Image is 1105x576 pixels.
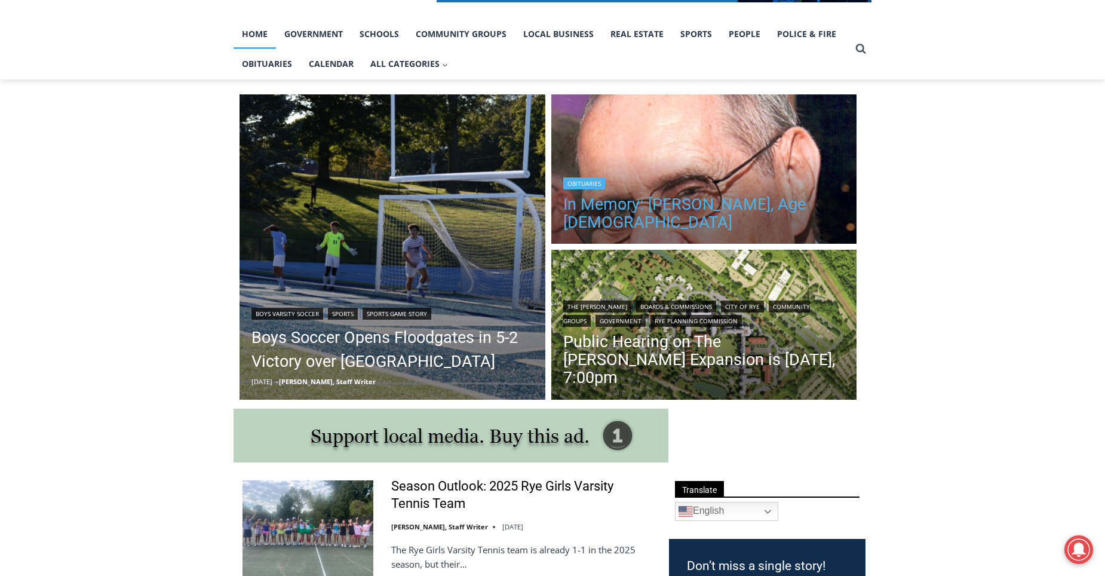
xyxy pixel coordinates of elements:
[850,38,871,60] button: View Search Form
[362,49,456,79] button: Child menu of All Categories
[276,19,351,49] a: Government
[391,478,653,512] a: Season Outlook: 2025 Rye Girls Varsity Tennis Team
[251,326,533,373] a: Boys Soccer Opens Floodgates in 5-2 Victory over [GEOGRAPHIC_DATA]
[251,377,272,386] time: [DATE]
[234,19,276,49] a: Home
[675,502,778,521] a: English
[721,301,764,312] a: City of Rye
[251,305,533,320] div: | |
[675,481,724,497] span: Translate
[251,308,323,320] a: Boys Varsity Soccer
[275,377,279,386] span: –
[407,19,515,49] a: Community Groups
[312,119,554,146] span: Intern @ [DOMAIN_NAME]
[363,308,431,320] a: Sports Game Story
[650,315,742,327] a: Rye Planning Commission
[551,250,857,403] img: (PHOTO: Illustrative plan of The Osborn's proposed site plan from the July 10, 2025 planning comm...
[502,522,523,531] time: [DATE]
[679,504,693,519] img: en
[4,123,117,168] span: Open Tues. - Sun. [PHONE_NUMBER]
[240,94,545,400] a: Read More Boys Soccer Opens Floodgates in 5-2 Victory over Westlake
[602,19,672,49] a: Real Estate
[234,19,850,79] nav: Primary Navigation
[687,557,848,576] h3: Don’t miss a single story!
[123,75,176,143] div: "the precise, almost orchestrated movements of cutting and assembling sushi and [PERSON_NAME] mak...
[720,19,769,49] a: People
[391,522,488,531] a: [PERSON_NAME], Staff Writer
[551,250,857,403] a: Read More Public Hearing on The Osborn Expansion is Tuesday, 7:00pm
[287,116,579,149] a: Intern @ [DOMAIN_NAME]
[551,94,857,247] img: Obituary - Donald J. Demas
[551,94,857,247] a: Read More In Memory: Donald J. Demas, Age 90
[563,301,631,312] a: The [PERSON_NAME]
[391,543,653,571] p: The Rye Girls Varsity Tennis team is already 1-1 in the 2025 season, but their…
[563,298,845,327] div: | | | | |
[563,177,605,189] a: Obituaries
[1,120,120,149] a: Open Tues. - Sun. [PHONE_NUMBER]
[636,301,716,312] a: Boards & Commissions
[515,19,602,49] a: Local Business
[351,19,407,49] a: Schools
[563,333,845,387] a: Public Hearing on The [PERSON_NAME] Expansion is [DATE], 7:00pm
[672,19,720,49] a: Sports
[328,308,358,320] a: Sports
[234,409,668,462] img: support local media, buy this ad
[240,94,545,400] img: (PHOTO: Rye Boys Soccer's Connor Dehmer (#25) scored the game-winning goal to help the Garnets de...
[279,377,376,386] a: [PERSON_NAME], Staff Writer
[769,19,845,49] a: Police & Fire
[302,1,564,116] div: "[PERSON_NAME] and I covered the [DATE] Parade, which was a really eye opening experience as I ha...
[563,195,845,231] a: In Memory: [PERSON_NAME], Age [DEMOGRAPHIC_DATA]
[234,49,300,79] a: Obituaries
[300,49,362,79] a: Calendar
[596,315,646,327] a: Government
